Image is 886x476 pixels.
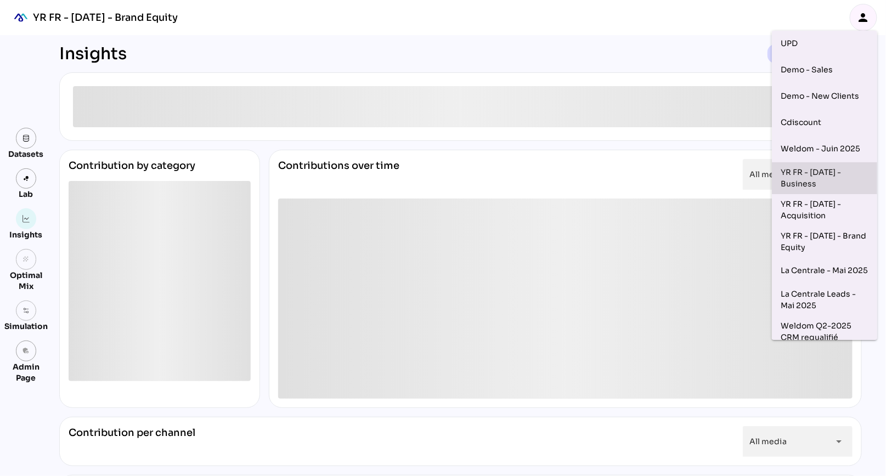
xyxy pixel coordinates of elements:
div: La Centrale - Mai 2025 [781,262,868,280]
div: Demo - New Clients [781,88,868,105]
div: Weldom - Juin 2025 [781,140,868,158]
i: arrow_drop_down [833,435,846,448]
div: Weldom Q2-2025 CRM requalifié [781,320,868,343]
i: person [857,11,870,24]
div: Contribution per channel [69,426,195,457]
span: All media [749,169,787,179]
div: UPD [781,35,868,53]
div: Contribution by category [69,159,251,181]
img: graph.svg [22,215,30,223]
i: admin_panel_settings [22,347,30,355]
span: All media [749,437,787,446]
div: Simulation [4,321,48,332]
i: grain [22,256,30,263]
div: Lab [14,189,38,200]
div: YR FR - [DATE] - Brand Equity [781,230,868,253]
img: lab.svg [22,175,30,183]
img: settings.svg [22,307,30,315]
div: Optimal Mix [4,270,48,292]
div: Admin Page [4,361,48,383]
div: Cdiscount [781,114,868,132]
div: mediaROI [9,5,33,30]
div: Datasets [9,149,44,160]
img: data.svg [22,134,30,142]
div: Contributions over time [278,159,399,190]
div: Insights [59,44,127,64]
div: Insights [10,229,43,240]
div: YR FR - [DATE] - Acquisition [781,199,868,222]
div: Demo - Sales [781,61,868,79]
div: YR FR - [DATE] - Brand Equity [33,11,178,24]
button: Back to total period [768,44,862,64]
div: La Centrale Leads - Mai 2025 [781,288,868,311]
div: YR FR - [DATE] - Business [781,167,868,190]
